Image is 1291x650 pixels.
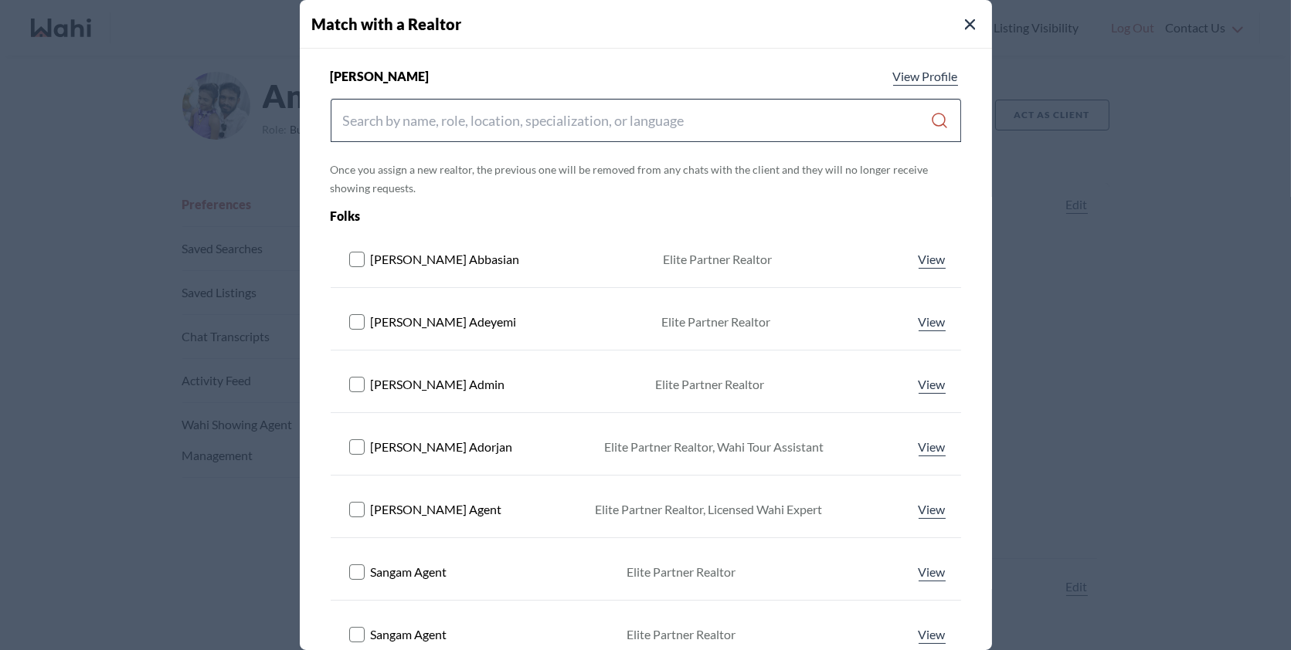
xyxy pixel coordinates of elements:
div: Elite Partner Realtor [627,625,736,644]
span: [PERSON_NAME] Agent [371,500,502,519]
div: Elite Partner Realtor, Licensed Wahi Expert [595,500,822,519]
p: Once you assign a new realtor, the previous one will be removed from any chats with the client an... [331,161,961,198]
div: Elite Partner Realtor [627,563,736,581]
span: [PERSON_NAME] Admin [371,375,505,394]
div: Elite Partner Realtor [656,375,765,394]
span: [PERSON_NAME] Adeyemi [371,313,517,331]
h4: Match with a Realtor [312,12,992,36]
a: View profile [916,438,949,456]
div: Elite Partner Realtor [661,313,770,331]
span: [PERSON_NAME] Adorjan [371,438,513,456]
span: [PERSON_NAME] Abbasian [371,250,520,269]
button: Close Modal [961,15,980,34]
a: View profile [916,625,949,644]
a: View profile [916,500,949,519]
span: [PERSON_NAME] [331,67,430,86]
a: View profile [890,67,961,86]
div: Folks [331,207,835,225]
a: View profile [916,375,949,394]
span: Sangam Agent [371,563,447,581]
input: Search input [343,107,931,134]
a: View profile [916,250,949,269]
div: Elite Partner Realtor, Wahi Tour Assistant [604,438,824,456]
a: View profile [916,563,949,581]
div: Elite Partner Realtor [663,250,772,269]
a: View profile [916,313,949,331]
span: Sangam Agent [371,625,447,644]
